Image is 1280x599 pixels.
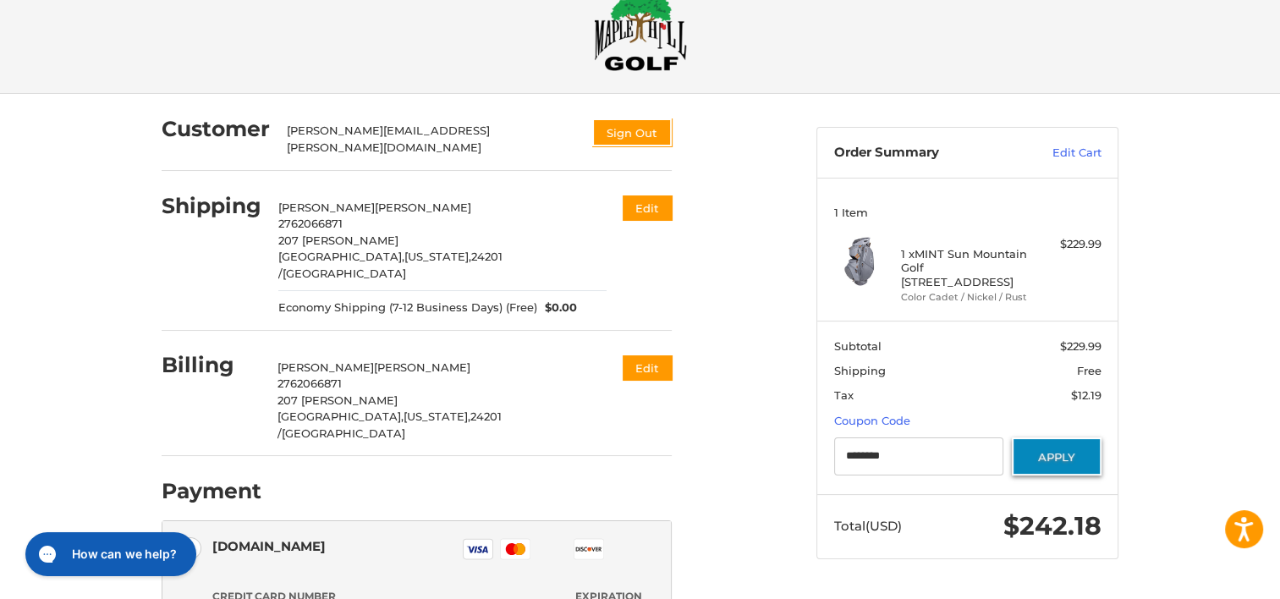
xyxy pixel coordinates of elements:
button: Sign Out [592,118,672,146]
span: 2762066871 [277,376,342,390]
span: $242.18 [1003,510,1101,541]
div: $229.99 [1035,236,1101,253]
span: 207 [PERSON_NAME] [278,234,398,247]
span: 207 [PERSON_NAME] [277,393,398,407]
span: [PERSON_NAME] [375,201,471,214]
span: [PERSON_NAME] [278,201,375,214]
span: [GEOGRAPHIC_DATA], [278,250,404,263]
span: Total (USD) [834,518,902,534]
h2: Shipping [162,193,261,219]
span: [US_STATE], [404,409,470,423]
span: Free [1077,364,1101,377]
span: 2762066871 [278,217,343,230]
span: $0.00 [537,299,578,316]
span: Economy Shipping (7-12 Business Days) (Free) [278,299,537,316]
li: Color Cadet / Nickel / Rust [901,290,1030,305]
h2: Billing [162,352,261,378]
a: Coupon Code [834,414,910,427]
button: Edit [623,355,672,380]
span: Subtotal [834,339,882,353]
div: [PERSON_NAME][EMAIL_ADDRESS][PERSON_NAME][DOMAIN_NAME] [287,123,576,156]
button: Apply [1012,437,1101,475]
span: Tax [834,388,854,402]
iframe: Gorgias live chat messenger [17,526,201,582]
a: Edit Cart [1016,145,1101,162]
span: 24201 / [277,409,502,440]
span: [GEOGRAPHIC_DATA] [282,426,405,440]
h3: Order Summary [834,145,1016,162]
span: [GEOGRAPHIC_DATA], [277,409,404,423]
h4: 1 x MINT Sun Mountain Golf [STREET_ADDRESS] [901,247,1030,289]
h2: Customer [162,116,270,142]
span: 24201 / [278,250,503,280]
span: [PERSON_NAME] [277,360,374,374]
iframe: Google Customer Reviews [1140,553,1280,599]
button: Edit [623,195,672,220]
div: [DOMAIN_NAME] [212,532,326,560]
h2: Payment [162,478,261,504]
h3: 1 Item [834,206,1101,219]
span: [GEOGRAPHIC_DATA] [283,267,406,280]
span: [US_STATE], [404,250,471,263]
span: [PERSON_NAME] [374,360,470,374]
input: Gift Certificate or Coupon Code [834,437,1004,475]
span: Shipping [834,364,886,377]
span: $229.99 [1060,339,1101,353]
span: $12.19 [1071,388,1101,402]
